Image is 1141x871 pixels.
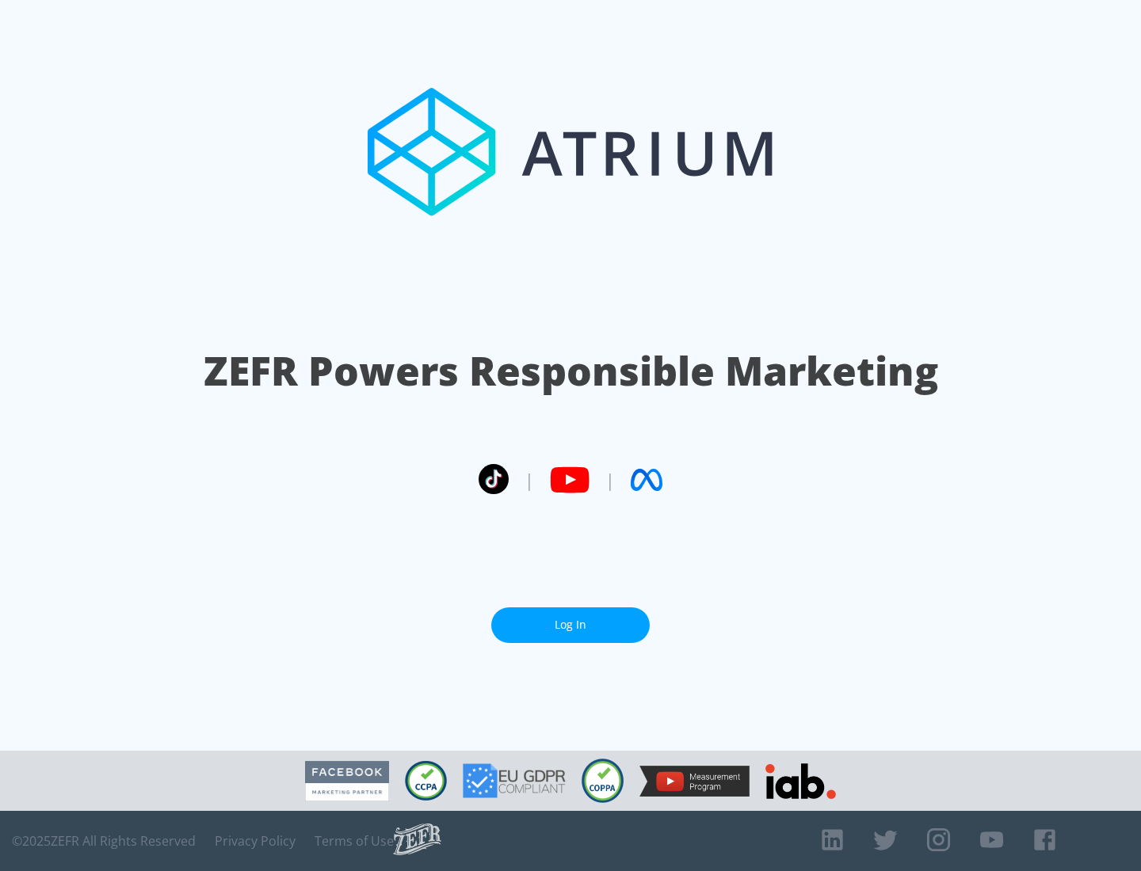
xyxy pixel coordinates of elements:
img: YouTube Measurement Program [639,766,750,797]
span: © 2025 ZEFR All Rights Reserved [12,833,196,849]
a: Terms of Use [315,833,394,849]
span: | [525,468,534,492]
a: Log In [491,607,650,643]
img: GDPR Compliant [463,763,566,798]
h1: ZEFR Powers Responsible Marketing [204,344,938,398]
img: CCPA Compliant [405,761,447,801]
a: Privacy Policy [215,833,296,849]
span: | [605,468,615,492]
img: Facebook Marketing Partner [305,761,389,801]
img: COPPA Compliant [582,759,624,803]
img: IAB [765,763,836,799]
